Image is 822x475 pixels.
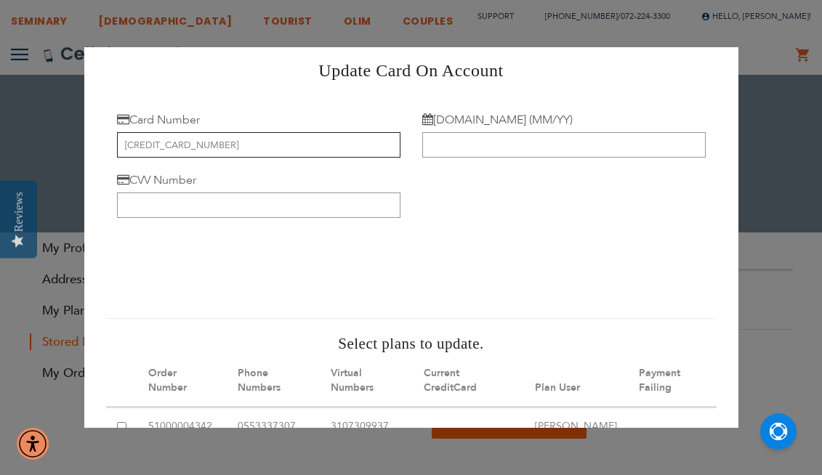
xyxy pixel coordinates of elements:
[227,356,320,407] th: Phone Numbers
[227,408,320,447] td: 0553337307
[413,356,524,407] th: Current CreditCard
[106,334,717,356] h4: Select plans to update.
[320,356,413,407] th: Virtual Numbers
[137,356,227,407] th: Order Number
[17,428,49,460] div: Accessibility Menu
[137,408,227,447] td: 51000004342
[12,192,25,232] div: Reviews
[524,356,628,407] th: Plan User
[320,408,413,447] td: 3107309937
[524,408,628,447] td: [PERSON_NAME]
[117,113,200,129] label: Card Number
[422,113,573,129] label: [DOMAIN_NAME] (MM/YY)
[117,237,338,293] iframe: reCAPTCHA
[628,356,716,407] th: Payment Failing
[117,173,196,189] label: CVV Number
[95,58,728,83] h2: Update Card On Account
